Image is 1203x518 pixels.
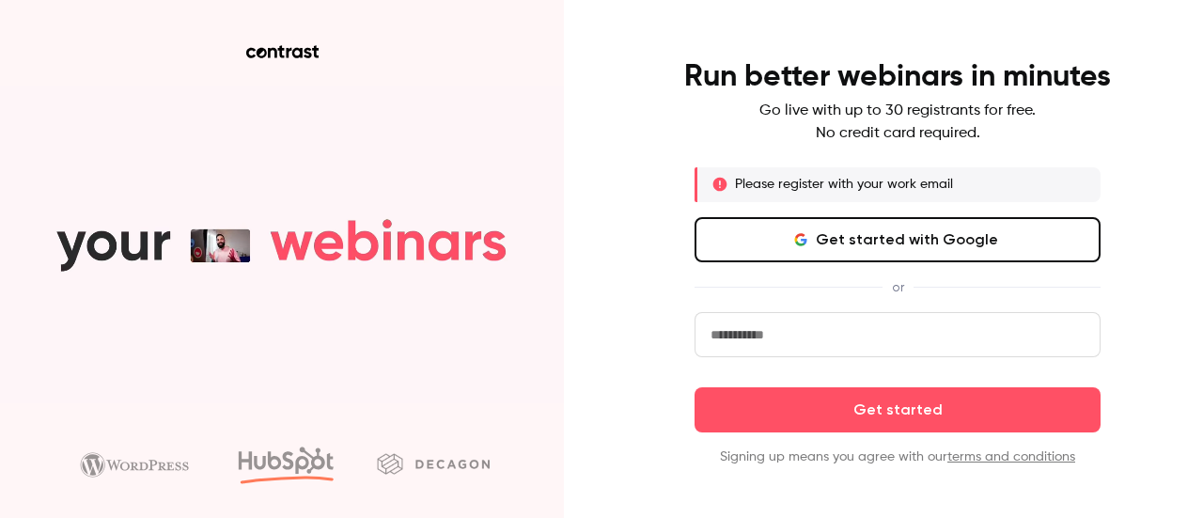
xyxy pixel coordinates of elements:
[735,175,953,194] p: Please register with your work email
[684,58,1111,96] h4: Run better webinars in minutes
[695,217,1101,262] button: Get started with Google
[759,100,1036,145] p: Go live with up to 30 registrants for free. No credit card required.
[947,450,1075,463] a: terms and conditions
[377,453,490,474] img: decagon
[883,277,914,297] span: or
[695,447,1101,466] p: Signing up means you agree with our
[695,387,1101,432] button: Get started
